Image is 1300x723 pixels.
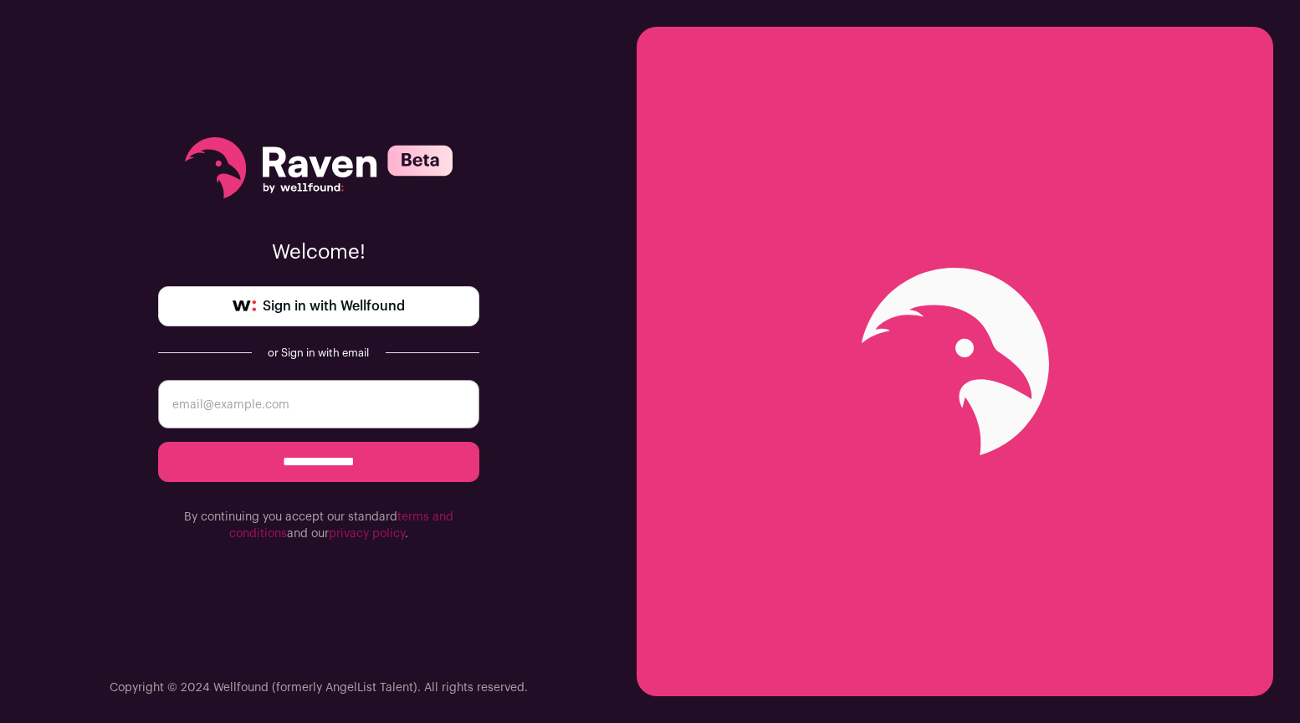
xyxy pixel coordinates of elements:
img: wellfound-symbol-flush-black-fb3c872781a75f747ccb3a119075da62bfe97bd399995f84a933054e44a575c4.png [233,300,256,312]
div: or Sign in with email [265,346,372,360]
a: terms and conditions [229,511,453,540]
p: Welcome! [158,239,479,266]
p: By continuing you accept our standard and our . [158,509,479,542]
input: email@example.com [158,380,479,428]
a: Sign in with Wellfound [158,286,479,326]
p: Copyright © 2024 Wellfound (formerly AngelList Talent). All rights reserved. [110,679,528,696]
span: Sign in with Wellfound [263,296,405,316]
a: privacy policy [329,528,405,540]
